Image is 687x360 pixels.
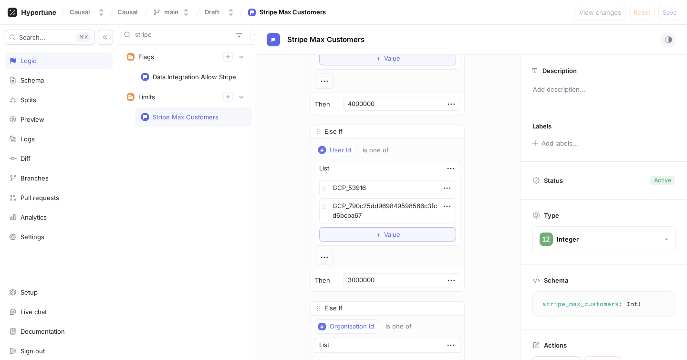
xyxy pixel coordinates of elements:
[324,127,343,137] p: Else If
[153,73,236,81] div: Data Integration Allow Stripe
[260,8,326,17] div: Stripe Max Customers
[21,116,44,123] div: Preview
[21,96,36,104] div: Splits
[319,180,456,196] textarea: GCP_53916
[21,194,59,201] div: Pull requests
[164,8,178,16] div: main
[384,232,400,237] span: Value
[385,322,412,330] div: is one of
[557,235,579,244] div: Integer
[579,10,621,15] span: View changes
[663,10,677,15] span: Save
[21,57,36,64] div: Logic
[287,36,364,43] span: Stripe Max Customers
[153,113,219,121] div: Stripe Max Customers
[319,164,329,173] div: List
[544,174,563,187] p: Status
[319,198,456,223] textarea: GCP_790c25dd969849598566c3fcd6bcba67
[343,97,460,111] input: Enter number here
[324,304,343,313] p: Else If
[5,30,95,45] button: Search...K
[544,341,567,349] p: Actions
[575,5,625,20] button: View changes
[330,322,374,330] div: Organisation Id
[21,288,38,296] div: Setup
[363,146,389,154] div: is one of
[21,233,44,241] div: Settings
[658,5,681,20] button: Save
[66,4,109,20] button: Causal
[529,82,679,98] p: Add description...
[629,5,655,20] button: Reset
[21,347,45,355] div: Sign out
[654,176,671,185] div: Active
[330,146,351,154] div: User Id
[21,328,65,335] div: Documentation
[21,135,35,143] div: Logs
[375,55,382,61] span: ＋
[21,213,47,221] div: Analytics
[315,143,355,157] button: User Id
[21,76,44,84] div: Schema
[76,32,91,42] div: K
[381,319,426,334] button: is one of
[5,323,113,339] a: Documentation
[384,55,400,61] span: Value
[315,319,378,334] button: Organisation Id
[315,276,330,286] p: Then
[19,34,45,40] span: Search...
[634,10,650,15] span: Reset
[117,9,137,15] span: Causal
[532,226,676,252] button: Integer
[544,212,559,219] p: Type
[21,155,31,162] div: Diff
[532,122,552,130] p: Labels
[542,67,577,74] p: Description
[149,4,194,20] button: main
[541,140,578,147] div: Add labels...
[358,143,403,157] button: is one of
[201,4,239,20] button: Draft
[138,93,155,101] div: Limits
[21,174,49,182] div: Branches
[205,8,219,16] div: Draft
[544,276,568,284] p: Schema
[537,296,671,313] textarea: stripe_max_customers: Int!
[375,232,382,237] span: ＋
[138,53,154,61] div: Flags
[135,30,232,40] input: Search...
[21,308,47,316] div: Live chat
[319,51,456,65] button: ＋Value
[529,137,581,149] button: Add labels...
[315,100,330,109] p: Then
[70,8,90,16] div: Causal
[319,227,456,242] button: ＋Value
[319,340,329,350] div: List
[343,273,460,287] input: Enter number here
